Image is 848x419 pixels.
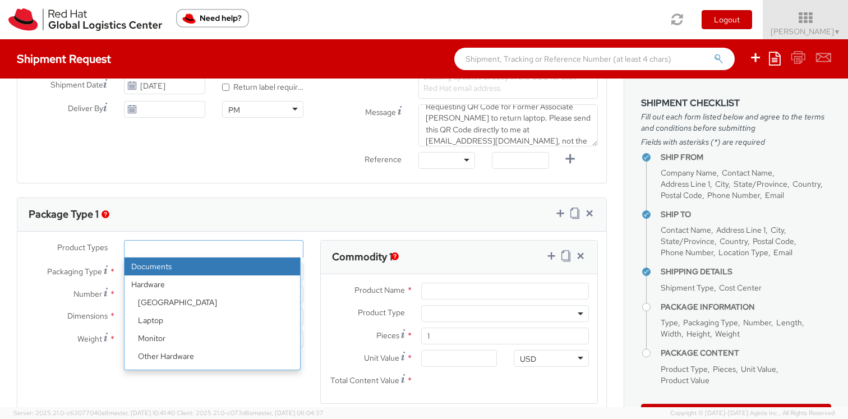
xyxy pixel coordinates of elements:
h3: Shipment Checklist [641,98,831,108]
img: rh-logistics-00dfa346123c4ec078e1.svg [8,8,162,31]
span: Client: 2025.21.0-c073d8a [177,409,324,417]
label: Return label required [222,80,303,93]
span: Country [720,236,748,246]
span: Product Type [358,307,405,317]
span: Pieces [376,330,399,340]
span: Total Content Value [330,375,399,385]
span: State/Province [661,236,715,246]
span: Contact Name [661,225,711,235]
span: Email [773,247,792,257]
li: Documents [125,257,300,275]
li: Laptop [131,311,300,329]
span: Address Line 1 [716,225,766,235]
h4: Shipping Details [661,268,831,276]
span: Server: 2025.21.0-c63077040a8 [13,409,175,417]
h4: Ship To [661,210,831,219]
span: Country [792,179,821,189]
li: Hardware [125,275,300,401]
li: Other Hardware [131,347,300,365]
span: ▼ [834,27,841,36]
span: City [715,179,729,189]
strong: Hardware [125,275,300,293]
span: Shipment Date [50,79,103,91]
span: Company Name [661,168,717,178]
span: Postal Code [753,236,794,246]
span: Dimensions [67,311,108,321]
span: Phone Number [661,247,713,257]
span: Fill out each form listed below and agree to the terms and conditions before submitting [641,111,831,133]
button: Need help? [176,9,249,27]
span: Message [365,107,396,117]
span: [PERSON_NAME] [771,26,841,36]
span: Weight [715,329,740,339]
span: Number [73,289,102,299]
span: Packaging Type [683,317,738,328]
li: Server [131,365,300,383]
span: Length [776,317,802,328]
span: Type [661,317,678,328]
span: Shipment Type [661,283,714,293]
span: master, [DATE] 10:41:40 [109,409,175,417]
span: Weight [77,334,102,344]
span: Contact Name [722,168,772,178]
li: [GEOGRAPHIC_DATA] [131,293,300,311]
h4: Shipment Request [17,53,111,65]
span: Number [743,317,771,328]
span: Email [765,190,784,200]
span: City [771,225,784,235]
div: USD [520,353,536,365]
h3: Commodity 1 [332,251,393,263]
span: Location Type [718,247,768,257]
div: PM [228,104,240,116]
span: Product Name [354,285,405,295]
span: Phone Number [707,190,760,200]
span: Fields with asterisks (*) are required [641,136,831,148]
span: Width [661,329,681,339]
span: Product Type [661,364,708,374]
span: Product Value [661,375,709,385]
span: Pieces [713,364,736,374]
li: Monitor [131,329,300,347]
span: Reference [365,154,402,164]
input: Shipment, Tracking or Reference Number (at least 4 chars) [454,48,735,70]
h3: Package Type 1 [29,209,99,220]
span: master, [DATE] 08:04:37 [253,409,324,417]
span: State/Province [734,179,787,189]
span: Product Types [57,242,108,252]
span: Unit Value [741,364,776,374]
button: Logout [702,10,752,29]
h4: Package Information [661,303,831,311]
span: Postal Code [661,190,702,200]
input: Return label required [222,84,229,91]
span: Deliver By [68,103,103,114]
span: Height [686,329,710,339]
span: Cost Center [719,283,762,293]
span: Unit Value [364,353,399,363]
h4: Package Content [661,349,831,357]
span: Copyright © [DATE]-[DATE] Agistix Inc., All Rights Reserved [670,409,835,418]
span: Packaging Type [47,266,102,277]
span: Address Line 1 [661,179,710,189]
h4: Ship From [661,153,831,162]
